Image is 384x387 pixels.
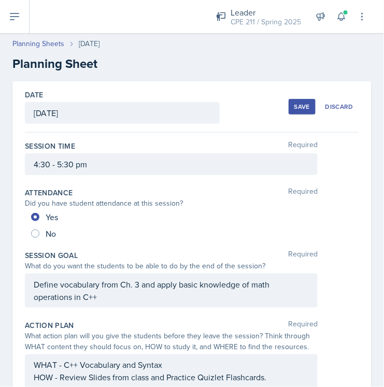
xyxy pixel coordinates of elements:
[294,103,310,111] div: Save
[34,158,309,170] p: 4:30 - 5:30 pm
[25,261,318,271] div: What do you want the students to be able to do by the end of the session?
[231,17,301,27] div: CPE 211 / Spring 2025
[25,188,73,198] label: Attendance
[231,6,301,19] div: Leader
[25,331,318,352] div: What action plan will you give the students before they leave the session? Think through WHAT con...
[25,90,43,100] label: Date
[46,212,58,222] span: Yes
[34,278,309,303] p: Define vocabulary from Ch. 3 and apply basic knowledge of math operations in C++
[325,103,353,111] div: Discard
[12,54,372,73] h2: Planning Sheet
[79,38,99,49] div: [DATE]
[320,99,359,114] button: Discard
[34,371,309,384] p: HOW - Review Slides from class and Practice Quizlet Flashcards.
[288,320,318,331] span: Required
[288,250,318,261] span: Required
[288,141,318,151] span: Required
[289,99,316,114] button: Save
[34,359,309,371] p: WHAT - C++ Vocabulary and Syntax
[46,228,56,239] span: No
[25,141,75,151] label: Session Time
[288,188,318,198] span: Required
[25,320,74,331] label: Action Plan
[12,38,64,49] a: Planning Sheets
[25,198,318,209] div: Did you have student attendance at this session?
[25,250,78,261] label: Session Goal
